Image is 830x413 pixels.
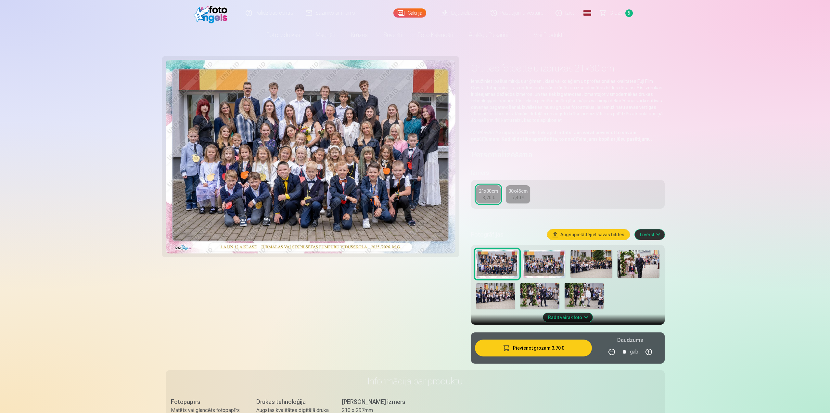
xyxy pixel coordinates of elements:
[471,62,664,74] h1: Grupas fotoattēlu izdrukas 21x30 cm
[479,188,498,194] div: 21x30cm
[471,230,542,239] h5: Fotogrāfijas
[410,26,461,44] a: Foto kalendāri
[617,336,643,344] h5: Daudzums
[461,26,516,44] a: Atslēgu piekariņi
[471,130,496,135] em: UZMANĪBU !
[635,229,665,240] button: Izvērst
[471,78,664,123] p: Iemūžiniet īpašus mirkļus ar ģimeni, klasi vai kolēģiem uz profesionālas kvalitātes Fuji Film Cry...
[506,185,530,203] a: 30x45cm7,40 €
[625,9,633,17] span: 5
[630,344,640,360] div: gab.
[475,340,592,356] button: Pievienot grozam:3,70 €
[342,397,414,407] div: [PERSON_NAME] izmērs
[476,185,501,203] a: 21x30cm3,70 €
[471,130,652,142] strong: Grupas fotoattēls tiek apstrādāts. Jūs varat pievienot to savam pasūtījumam. Kad bilde tiks apstr...
[516,26,571,44] a: Visi produkti
[393,8,426,18] a: Galerija
[259,26,308,44] a: Foto izdrukas
[471,168,664,177] h5: Izmērs
[256,397,329,407] div: Drukas tehnoloģija
[547,229,630,240] button: Augšupielādējiet savas bildes
[376,26,410,44] a: Suvenīri
[508,188,528,194] div: 30x45cm
[609,9,623,17] span: Grozs
[512,194,524,201] div: 7,40 €
[543,313,593,322] button: Rādīt vairāk foto
[171,397,243,407] div: Fotopapīrs
[471,150,664,161] h4: Personalizēšana
[343,26,376,44] a: Krūzes
[482,194,495,201] div: 3,70 €
[171,375,659,387] h3: Informācija par produktu
[194,3,231,23] img: /fa3
[308,26,343,44] a: Magnēti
